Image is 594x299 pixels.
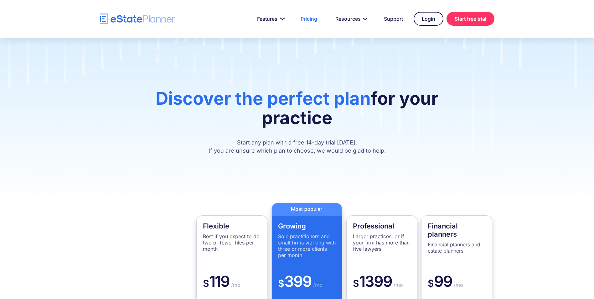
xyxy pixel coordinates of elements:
h4: Growing [278,222,336,230]
a: Login [414,12,443,26]
a: Resources [328,13,373,25]
h4: Financial planners [428,222,486,238]
p: Start any plan with a free 14-day trial [DATE]. If you are unsure which plan to choose, we would ... [128,139,466,155]
h1: for your practice [128,89,466,134]
span: /mo [312,282,323,288]
span: $ [353,278,359,289]
span: /mo [230,282,240,288]
p: Best if you expect to do two or fewer files per month [203,233,261,252]
a: Start free trial [447,12,494,26]
a: Support [376,13,411,25]
p: Larger practices, or if your firm has more than five lawyers [353,233,411,252]
span: Discover the perfect plan [156,88,371,109]
p: Sole practitioners and small firms working with three or more clients per month [278,233,336,258]
span: $ [203,278,209,289]
a: Features [250,13,290,25]
a: Pricing [293,13,325,25]
a: home [100,13,175,24]
p: Financial planners and estate planners [428,241,486,254]
h4: Professional [353,222,411,230]
span: $ [278,278,284,289]
span: /mo [452,282,463,288]
span: /mo [392,282,403,288]
span: $ [428,278,434,289]
h4: Flexible [203,222,261,230]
